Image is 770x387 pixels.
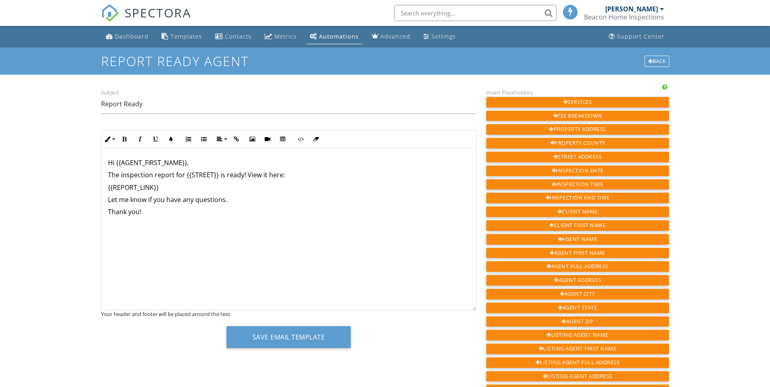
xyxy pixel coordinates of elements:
[486,124,669,135] div: Property Address
[108,170,470,179] p: The inspection report for {{STREET}} is ready! View it here:
[486,166,669,176] div: Inspection Date
[394,5,556,21] input: Search everything...
[486,220,669,231] div: Client First Name
[158,29,205,44] a: Templates
[214,131,229,147] button: Align
[108,207,470,216] p: Thank you!
[369,29,414,44] a: Advanced
[486,330,669,340] div: Listing Agent Name
[380,32,410,40] div: Advanced
[108,183,470,192] p: {{REPORT_LINK}}
[486,303,669,313] div: Agent State
[101,11,191,28] a: SPECTORA
[274,32,297,40] div: Metrics
[196,131,211,147] button: Unordered List
[606,29,668,44] a: Support Center
[486,179,669,190] div: Inspection Time
[486,111,669,121] div: Fee Breakdown
[115,32,149,40] div: Dashboard
[163,131,179,147] button: Colors
[420,29,459,44] a: Settings
[645,56,669,67] div: Back
[486,206,669,217] div: Client Name
[617,32,664,40] div: Support Center
[212,29,255,44] a: Contacts
[486,234,669,245] div: Agent Name
[293,131,308,147] button: Code View
[486,193,669,203] div: Inspection End Time
[486,89,533,96] label: Insert Placeholders
[260,131,275,147] button: Insert Video
[148,131,163,147] button: Underline (Ctrl+U)
[132,131,148,147] button: Italic (Ctrl+I)
[486,97,669,107] div: Services
[181,131,196,147] button: Ordered List
[226,326,351,348] button: Save Email Template
[261,29,300,44] a: Metrics
[431,32,456,40] div: Settings
[225,32,252,40] div: Contacts
[486,357,669,368] div: Listing Agent Full Address
[101,89,119,97] label: Subject
[101,311,477,317] div: Your header and footer will be placed around the text.
[108,195,470,204] p: Let me know if you have any questions.
[103,29,152,44] a: Dashboard
[244,131,260,147] button: Insert Image (Ctrl+P)
[170,32,202,40] div: Templates
[306,29,362,44] a: Automations (Basic)
[486,138,669,148] div: Property County
[108,158,470,167] p: Hi {{AGENT_FIRST_NAME}},
[486,371,669,382] div: Listing Agent Address
[486,248,669,258] div: Agent First Name
[275,131,291,147] button: Insert Table
[584,13,664,21] div: Beacon Home Inspections
[308,131,324,147] button: Clear Formatting
[486,275,669,286] div: Agent Address
[486,344,669,354] div: Listing Agent First Name
[125,4,191,21] span: SPECTORA
[486,152,669,162] div: Street Address
[101,131,117,147] button: Inline Style
[605,5,658,13] div: [PERSON_NAME]
[486,289,669,299] div: Agent City
[117,131,132,147] button: Bold (Ctrl+B)
[101,4,119,22] img: The Best Home Inspection Software - Spectora
[101,54,669,68] h1: Report ready agent
[319,32,359,40] div: Automations
[229,131,244,147] button: Insert Link (Ctrl+K)
[486,261,669,272] div: Agent Full Address
[645,57,669,64] a: Back
[486,316,669,327] div: Agent Zip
